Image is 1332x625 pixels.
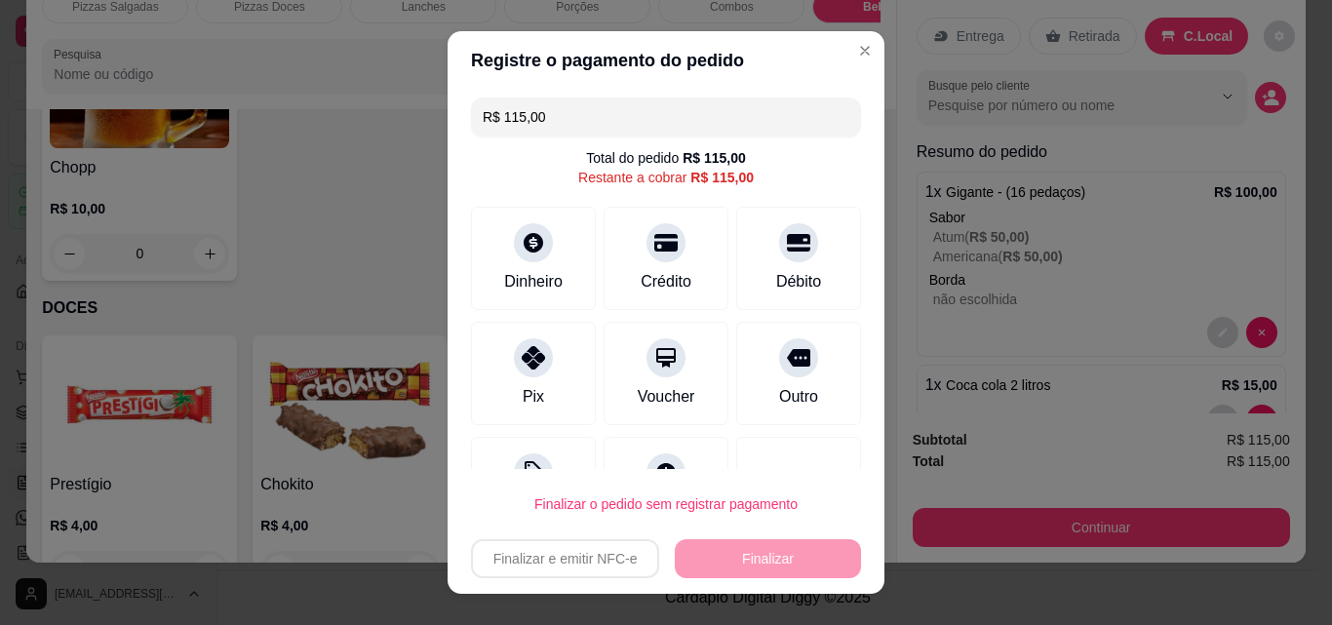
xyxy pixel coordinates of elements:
div: Débito [776,270,821,293]
input: Ex.: hambúrguer de cordeiro [483,98,849,137]
div: Total do pedido [586,148,746,168]
div: R$ 115,00 [690,168,754,187]
div: Dinheiro [504,270,563,293]
div: Voucher [638,385,695,409]
button: Close [849,35,881,66]
div: Outro [779,385,818,409]
div: Pix [523,385,544,409]
div: R$ 115,00 [683,148,746,168]
div: Crédito [641,270,691,293]
div: Restante a cobrar [578,168,754,187]
button: Finalizar o pedido sem registrar pagamento [471,485,861,524]
header: Registre o pagamento do pedido [448,31,884,90]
